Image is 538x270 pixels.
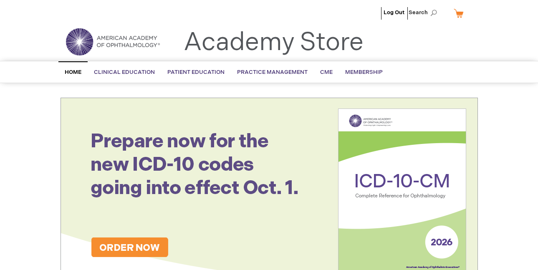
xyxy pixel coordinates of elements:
span: Search [409,4,440,21]
span: Home [65,69,81,76]
span: CME [320,69,333,76]
span: Practice Management [237,69,308,76]
a: Log Out [384,9,404,16]
span: Clinical Education [94,69,155,76]
a: Academy Store [184,28,364,58]
span: Membership [345,69,383,76]
span: Patient Education [167,69,225,76]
